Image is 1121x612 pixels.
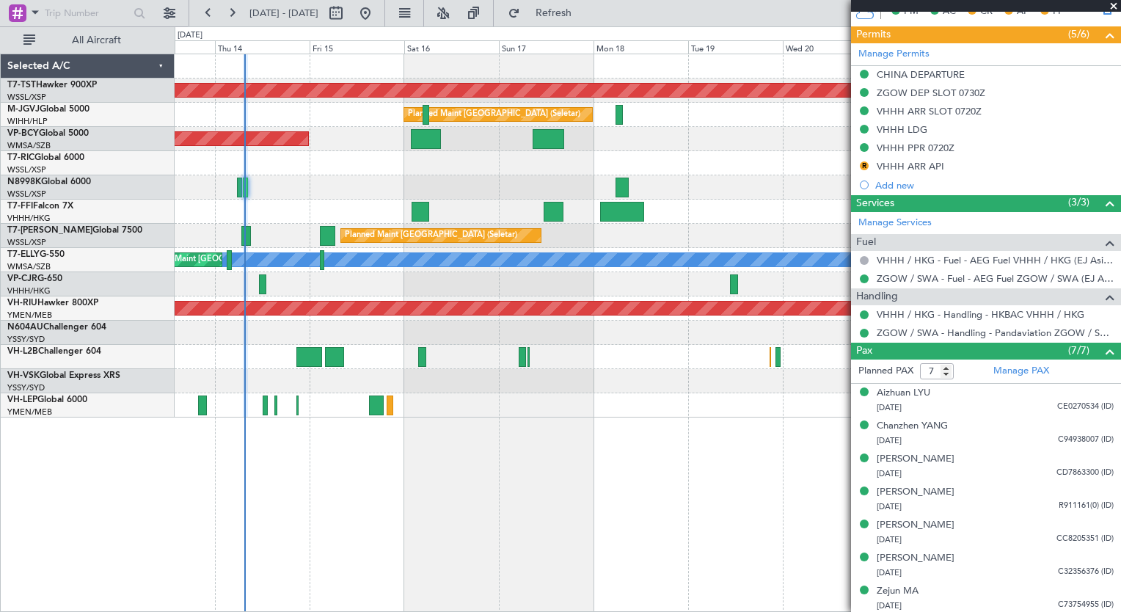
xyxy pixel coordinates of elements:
[594,40,688,54] div: Mon 18
[7,285,51,296] a: VHHH/HKG
[877,534,902,545] span: [DATE]
[877,419,948,434] div: Chanzhen YANG
[7,213,51,224] a: VHHH/HKG
[7,153,84,162] a: T7-RICGlobal 6000
[877,551,954,566] div: [PERSON_NAME]
[877,600,902,611] span: [DATE]
[408,103,580,125] div: Planned Maint [GEOGRAPHIC_DATA] (Seletar)
[943,4,956,19] span: AC
[7,323,43,332] span: N604AU
[7,261,51,272] a: WMSA/SZB
[877,105,982,117] div: VHHH ARR SLOT 0720Z
[1068,26,1089,42] span: (5/6)
[877,386,930,401] div: Aizhuan LYU
[7,129,39,138] span: VP-BCY
[7,347,101,356] a: VH-L2BChallenger 604
[7,250,65,259] a: T7-ELLYG-550
[7,105,90,114] a: M-JGVJGlobal 5000
[7,153,34,162] span: T7-RIC
[877,87,985,99] div: ZGOW DEP SLOT 0730Z
[7,371,120,380] a: VH-VSKGlobal Express XRS
[783,40,877,54] div: Wed 20
[7,178,41,186] span: N8998K
[856,26,891,43] span: Permits
[877,142,954,154] div: VHHH PPR 0720Z
[858,216,932,230] a: Manage Services
[7,274,62,283] a: VP-CJRG-650
[7,129,89,138] a: VP-BCYGlobal 5000
[7,396,37,404] span: VH-LEP
[1058,599,1114,611] span: C73754955 (ID)
[858,47,930,62] a: Manage Permits
[45,2,129,24] input: Trip Number
[7,226,92,235] span: T7-[PERSON_NAME]
[877,452,954,467] div: [PERSON_NAME]
[7,250,40,259] span: T7-ELLY
[7,164,46,175] a: WSSL/XSP
[856,288,898,305] span: Handling
[7,116,48,127] a: WIHH/HLP
[7,334,45,345] a: YSSY/SYD
[1058,566,1114,578] span: C32356376 (ID)
[7,178,91,186] a: N8998KGlobal 6000
[1068,194,1089,210] span: (3/3)
[7,92,46,103] a: WSSL/XSP
[7,202,33,211] span: T7-FFI
[7,347,38,356] span: VH-L2B
[215,40,310,54] div: Thu 14
[877,327,1114,339] a: ZGOW / SWA - Handling - Pandaviation ZGOW / SWA
[7,396,87,404] a: VH-LEPGlobal 6000
[858,364,913,379] label: Planned PAX
[7,371,40,380] span: VH-VSK
[7,299,98,307] a: VH-RIUHawker 800XP
[7,299,37,307] span: VH-RIU
[501,1,589,25] button: Refresh
[877,308,1084,321] a: VHHH / HKG - Handling - HKBAC VHHH / HKG
[7,407,52,418] a: YMEN/MEB
[7,81,36,90] span: T7-TST
[7,226,142,235] a: T7-[PERSON_NAME]Global 7500
[856,343,872,360] span: Pax
[980,4,993,19] span: CR
[523,8,585,18] span: Refresh
[7,323,106,332] a: N604AUChallenger 604
[1056,467,1114,479] span: CD7863300 (ID)
[877,468,902,479] span: [DATE]
[856,234,876,251] span: Fuel
[178,29,202,42] div: [DATE]
[877,160,944,172] div: VHHH ARR API
[688,40,783,54] div: Tue 19
[16,29,159,52] button: All Aircraft
[345,225,517,247] div: Planned Maint [GEOGRAPHIC_DATA] (Seletar)
[1056,533,1114,545] span: CC8205351 (ID)
[856,195,894,212] span: Services
[877,485,954,500] div: [PERSON_NAME]
[877,402,902,413] span: [DATE]
[877,501,902,512] span: [DATE]
[1059,500,1114,512] span: R911161(0) (ID)
[7,202,73,211] a: T7-FFIFalcon 7X
[1058,434,1114,446] span: C94938007 (ID)
[7,274,37,283] span: VP-CJR
[310,40,404,54] div: Fri 15
[1017,4,1029,19] span: AF
[877,584,919,599] div: Zejun MA
[7,140,51,151] a: WMSA/SZB
[993,364,1049,379] a: Manage PAX
[877,272,1114,285] a: ZGOW / SWA - Fuel - AEG Fuel ZGOW / SWA (EJ Asia Only)
[7,189,46,200] a: WSSL/XSP
[7,81,97,90] a: T7-TSTHawker 900XP
[877,68,965,81] div: CHINA DEPARTURE
[877,123,927,136] div: VHHH LDG
[877,254,1114,266] a: VHHH / HKG - Fuel - AEG Fuel VHHH / HKG (EJ Asia Only)
[7,310,52,321] a: YMEN/MEB
[7,237,46,248] a: WSSL/XSP
[7,382,45,393] a: YSSY/SYD
[875,179,1114,192] div: Add new
[404,40,499,54] div: Sat 16
[1057,401,1114,413] span: CE0270534 (ID)
[38,35,155,45] span: All Aircraft
[877,435,902,446] span: [DATE]
[877,567,902,578] span: [DATE]
[1053,4,1064,19] span: FP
